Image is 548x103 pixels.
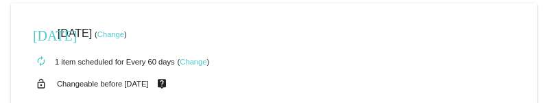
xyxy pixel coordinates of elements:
[33,26,49,43] mat-icon: [DATE]
[178,58,210,66] small: ( )
[180,58,206,66] a: Change
[154,75,170,93] mat-icon: live_help
[27,58,175,66] small: 1 item scheduled for Every 60 days
[57,80,149,88] small: Changeable before [DATE]
[95,30,127,38] small: ( )
[97,30,124,38] a: Change
[33,54,49,70] mat-icon: autorenew
[33,75,49,93] mat-icon: lock_open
